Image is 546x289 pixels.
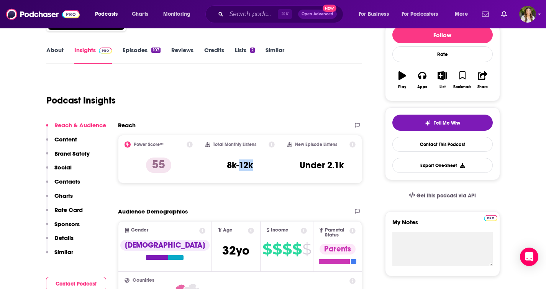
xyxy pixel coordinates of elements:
h3: Under 2.1k [300,159,344,171]
button: Reach & Audience [46,122,106,136]
button: Content [46,136,77,150]
a: Show notifications dropdown [498,8,510,21]
a: Similar [266,46,284,64]
button: open menu [397,8,449,20]
button: Similar [46,248,73,263]
a: Pro website [484,214,497,221]
span: ⌘ K [278,9,292,19]
button: Bookmark [453,66,472,94]
span: Open Advanced [302,12,333,16]
button: open menu [353,8,398,20]
button: Sponsors [46,220,80,235]
a: Charts [127,8,153,20]
span: Get this podcast via API [416,192,476,199]
div: Parents [320,244,356,255]
div: List [439,85,446,89]
button: Contacts [46,178,80,192]
p: 55 [146,158,171,173]
button: tell me why sparkleTell Me Why [392,115,493,131]
span: $ [262,243,272,255]
img: Podchaser Pro [99,48,112,54]
a: InsightsPodchaser Pro [74,46,112,64]
p: Contacts [54,178,80,185]
span: More [455,9,468,20]
a: Show notifications dropdown [479,8,492,21]
div: Apps [417,85,427,89]
button: open menu [449,8,477,20]
p: Rate Card [54,206,83,213]
h1: Podcast Insights [46,95,116,106]
span: $ [272,243,282,255]
h2: Power Score™ [134,142,164,147]
h2: Total Monthly Listens [213,142,256,147]
img: Podchaser Pro [484,215,497,221]
div: 103 [151,48,160,53]
button: Play [392,66,412,94]
a: Contact This Podcast [392,137,493,152]
p: Charts [54,192,73,199]
span: Logged in as lizchapa [519,6,536,23]
a: Episodes103 [123,46,160,64]
div: Play [398,85,406,89]
span: Income [271,228,289,233]
p: Brand Safety [54,150,90,157]
a: Reviews [171,46,193,64]
a: Lists2 [235,46,255,64]
button: open menu [158,8,200,20]
p: Reach & Audience [54,122,106,129]
p: Content [54,136,77,143]
button: open menu [90,8,128,20]
span: Age [223,228,233,233]
p: Social [54,164,72,171]
h2: New Episode Listens [295,142,337,147]
div: 2 [250,48,255,53]
span: 32 yo [222,243,249,258]
h2: Audience Demographics [118,208,188,215]
button: Open AdvancedNew [298,10,337,19]
button: List [432,66,452,94]
span: Podcasts [95,9,118,20]
a: Credits [204,46,224,64]
button: Brand Safety [46,150,90,164]
span: Countries [133,278,154,283]
div: Share [477,85,488,89]
span: Tell Me Why [434,120,460,126]
span: $ [302,243,311,255]
button: Rate Card [46,206,83,220]
img: User Profile [519,6,536,23]
button: Details [46,234,74,248]
span: New [323,5,336,12]
div: Bookmark [453,85,471,89]
span: $ [292,243,302,255]
span: Gender [131,228,148,233]
p: Details [54,234,74,241]
div: Rate [392,46,493,62]
span: Charts [132,9,148,20]
img: tell me why sparkle [425,120,431,126]
button: Social [46,164,72,178]
p: Sponsors [54,220,80,228]
div: [DEMOGRAPHIC_DATA] [120,240,210,251]
span: For Business [359,9,389,20]
label: My Notes [392,218,493,232]
span: Parental Status [325,228,348,238]
div: Search podcasts, credits, & more... [213,5,351,23]
a: Get this podcast via API [403,186,482,205]
button: Charts [46,192,73,206]
div: Open Intercom Messenger [520,248,538,266]
button: Apps [412,66,432,94]
input: Search podcasts, credits, & more... [226,8,278,20]
span: For Podcasters [402,9,438,20]
p: Similar [54,248,73,256]
img: Podchaser - Follow, Share and Rate Podcasts [6,7,80,21]
button: Show profile menu [519,6,536,23]
a: About [46,46,64,64]
button: Share [472,66,492,94]
span: $ [282,243,292,255]
h3: 8k-12k [227,159,253,171]
button: Export One-Sheet [392,158,493,173]
h2: Reach [118,122,136,129]
span: Monitoring [163,9,190,20]
button: Follow [392,26,493,43]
